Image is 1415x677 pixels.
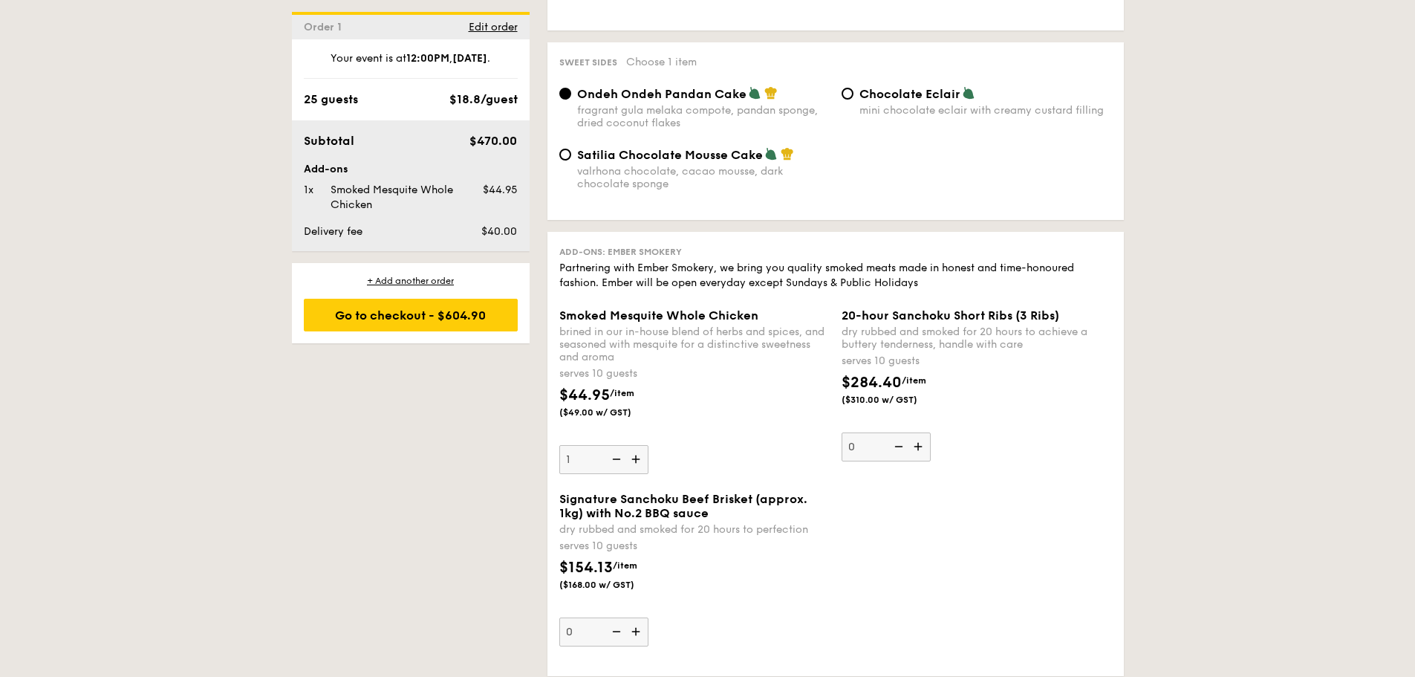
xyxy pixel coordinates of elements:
[842,88,853,100] input: Chocolate Eclairmini chocolate eclair with creamy custard filling
[481,225,517,238] span: $40.00
[304,51,518,79] div: Your event is at , .
[577,148,763,162] span: Satilia Chocolate Mousse Cake
[559,579,660,591] span: ($168.00 w/ GST)
[559,523,830,536] div: dry rubbed and smoked for 20 hours to perfection
[469,134,517,148] span: $470.00
[577,104,830,129] div: fragrant gula melaka compote, pandan sponge, dried coconut flakes
[559,618,648,647] input: Signature Sanchoku Beef Brisket (approx. 1kg) with No.2 BBQ saucedry rubbed and smoked for 20 hou...
[304,299,518,331] div: Go to checkout - $604.90
[559,406,660,418] span: ($49.00 w/ GST)
[304,134,354,148] span: Subtotal
[764,147,778,161] img: icon-vegetarian.fe4039eb.svg
[613,560,637,571] span: /item
[610,388,634,398] span: /item
[626,56,697,68] span: Choose 1 item
[559,492,807,520] span: Signature Sanchoku Beef Brisket (approx. 1kg) with No.2 BBQ sauce
[559,308,758,323] span: Smoked Mesquite Whole Chicken
[842,325,1112,351] div: dry rubbed and smoked for 20 hours to achieve a buttery tenderness, handle with care
[748,86,761,100] img: icon-vegetarian.fe4039eb.svg
[842,394,943,406] span: ($310.00 w/ GST)
[902,375,926,386] span: /item
[304,162,518,177] div: Add-ons
[452,52,487,65] strong: [DATE]
[559,445,648,474] input: Smoked Mesquite Whole Chickenbrined in our in-house blend of herbs and spices, and seasoned with ...
[304,225,362,238] span: Delivery fee
[886,433,908,461] img: icon-reduce.1d2dbef1.svg
[559,539,830,554] div: serves 10 guests
[842,433,931,461] input: 20-hour Sanchoku Short Ribs (3 Ribs)dry rubbed and smoked for 20 hours to achieve a buttery tende...
[577,87,746,101] span: Ondeh Ondeh Pandan Cake
[626,445,648,473] img: icon-add.58712e84.svg
[304,91,358,108] div: 25 guests
[626,618,648,646] img: icon-add.58712e84.svg
[577,165,830,190] div: valrhona chocolate, cacao mousse, dark chocolate sponge
[559,366,830,381] div: serves 10 guests
[842,308,1059,323] span: 20-hour Sanchoku Short Ribs (3 Ribs)
[559,559,613,577] span: $154.13
[483,184,517,196] span: $44.95
[559,386,610,404] span: $44.95
[325,183,460,213] div: Smoked Mesquite Whole Chicken
[559,57,617,68] span: Sweet sides
[304,275,518,287] div: + Add another order
[604,445,626,473] img: icon-reduce.1d2dbef1.svg
[559,247,682,257] span: Add-ons: Ember Smokery
[559,149,571,161] input: Satilia Chocolate Mousse Cakevalrhona chocolate, cacao mousse, dark chocolate sponge
[559,88,571,100] input: Ondeh Ondeh Pandan Cakefragrant gula melaka compote, pandan sponge, dried coconut flakes
[559,261,1112,291] div: Partnering with Ember Smokery, we bring you quality smoked meats made in honest and time-honoured...
[859,87,960,101] span: Chocolate Eclair
[406,52,449,65] strong: 12:00PM
[304,21,348,33] span: Order 1
[859,104,1112,117] div: mini chocolate eclair with creamy custard filling
[781,147,794,161] img: icon-chef-hat.a58ddaea.svg
[764,86,778,100] img: icon-chef-hat.a58ddaea.svg
[842,354,1112,369] div: serves 10 guests
[604,618,626,646] img: icon-reduce.1d2dbef1.svg
[298,183,325,198] div: 1x
[449,91,518,108] div: $18.8/guest
[559,325,830,363] div: brined in our in-house blend of herbs and spices, and seasoned with mesquite for a distinctive sw...
[842,374,902,392] span: $284.40
[469,21,518,33] span: Edit order
[908,433,931,461] img: icon-add.58712e84.svg
[962,86,975,100] img: icon-vegetarian.fe4039eb.svg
